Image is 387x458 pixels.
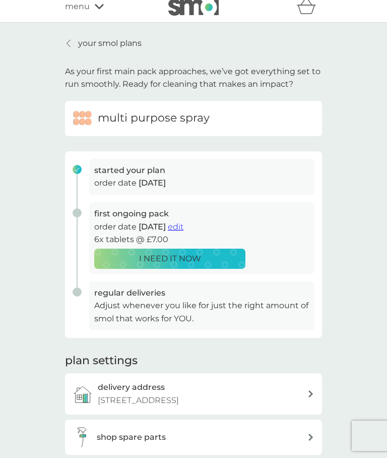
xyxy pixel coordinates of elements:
[94,177,309,190] p: order date
[168,222,183,232] span: edit
[94,220,309,234] p: order date
[94,164,309,177] h3: started your plan
[97,431,166,444] h3: shop spare parts
[78,37,142,50] p: your smol plans
[94,299,309,325] p: Adjust whenever you like for just the right amount of smol that works for YOU.
[139,178,166,188] span: [DATE]
[98,381,165,394] h3: delivery address
[65,373,322,414] a: delivery address[STREET_ADDRESS]
[94,207,309,220] h3: first ongoing pack
[94,249,245,269] button: I NEED IT NOW
[98,394,179,407] p: [STREET_ADDRESS]
[94,233,309,246] p: 6x tablets @ £7.00
[139,252,201,265] p: I NEED IT NOW
[139,222,166,232] span: [DATE]
[94,287,309,300] h3: regular deliveries
[98,110,210,126] h6: multi purpose spray
[73,108,93,129] img: multi purpose spray
[65,65,322,91] p: As your first main pack approaches, we’ve got everything set to run smoothly. Ready for cleaning ...
[65,37,142,50] a: your smol plans
[65,420,322,455] button: shop spare parts
[65,353,138,369] h2: plan settings
[168,220,183,234] button: edit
